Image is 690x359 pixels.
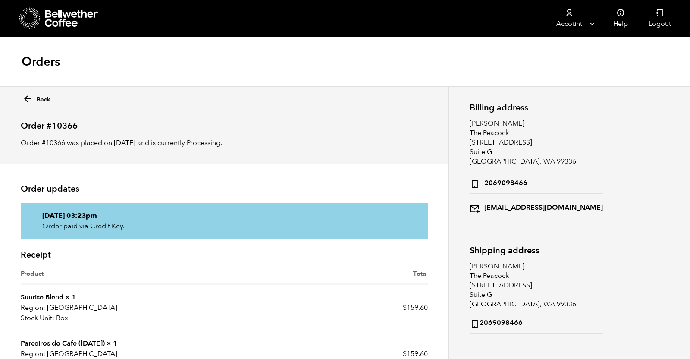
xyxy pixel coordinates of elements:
[470,246,603,255] h2: Shipping address
[21,339,105,348] a: Parceiros do Cafe ([DATE])
[224,269,428,285] th: Total
[65,293,76,302] strong: × 1
[403,303,428,312] bdi: 159.60
[403,349,407,359] span: $
[21,349,224,359] p: [GEOGRAPHIC_DATA]
[21,269,224,285] th: Product
[21,313,54,323] strong: Stock Unit:
[107,339,117,348] strong: × 1
[42,211,406,221] p: [DATE] 03:23pm
[21,313,224,323] p: Box
[21,293,63,302] a: Sunrise Blend
[21,250,428,260] h2: Receipt
[470,201,603,214] strong: [EMAIL_ADDRESS][DOMAIN_NAME]
[470,261,603,334] address: [PERSON_NAME] The Peacock [STREET_ADDRESS] Suite G [GEOGRAPHIC_DATA], WA 99336
[403,349,428,359] bdi: 159.60
[21,138,428,148] p: Order #10366 was placed on [DATE] and is currently Processing.
[403,303,407,312] span: $
[21,113,428,131] h2: Order #10366
[22,54,60,69] h1: Orders
[470,103,603,113] h2: Billing address
[470,316,523,329] strong: 2069098466
[22,91,50,104] a: Back
[21,302,224,313] p: [GEOGRAPHIC_DATA]
[470,176,527,189] strong: 2069098466
[21,184,428,194] h2: Order updates
[21,349,45,359] strong: Region:
[21,302,45,313] strong: Region:
[470,119,603,218] address: [PERSON_NAME] The Peacock [STREET_ADDRESS] Suite G [GEOGRAPHIC_DATA], WA 99336
[42,221,406,231] p: Order paid via Credit Key.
